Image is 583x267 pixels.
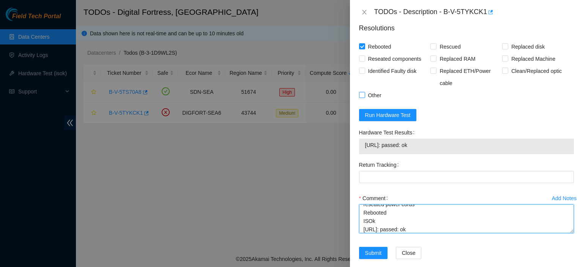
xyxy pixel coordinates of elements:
[365,41,394,53] span: Rebooted
[552,196,577,201] div: Add Notes
[436,65,502,89] span: Replaced ETH/Power cable
[436,41,463,53] span: Rescued
[359,17,574,33] p: Resolutions
[365,141,568,149] span: [URL]: passed: ok
[551,192,577,204] button: Add Notes
[359,9,370,16] button: Close
[359,159,402,171] label: Return Tracking
[365,65,420,77] span: Identified Faulty disk
[365,53,424,65] span: Reseated components
[374,6,574,18] div: TODOs - Description - B-V-5TYKCK1
[359,171,574,183] input: Return Tracking
[361,9,367,15] span: close
[359,247,388,259] button: Submit
[436,53,478,65] span: Replaced RAM
[402,249,416,257] span: Close
[508,65,565,77] span: Clean/Replaced optic
[359,204,574,233] textarea: Comment
[359,126,418,139] label: Hardware Test Results
[508,53,558,65] span: Replaced Machine
[365,89,384,101] span: Other
[365,249,382,257] span: Submit
[508,41,548,53] span: Replaced disk
[359,192,391,204] label: Comment
[365,111,411,119] span: Run Hardware Test
[396,247,422,259] button: Close
[359,109,417,121] button: Run Hardware Test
